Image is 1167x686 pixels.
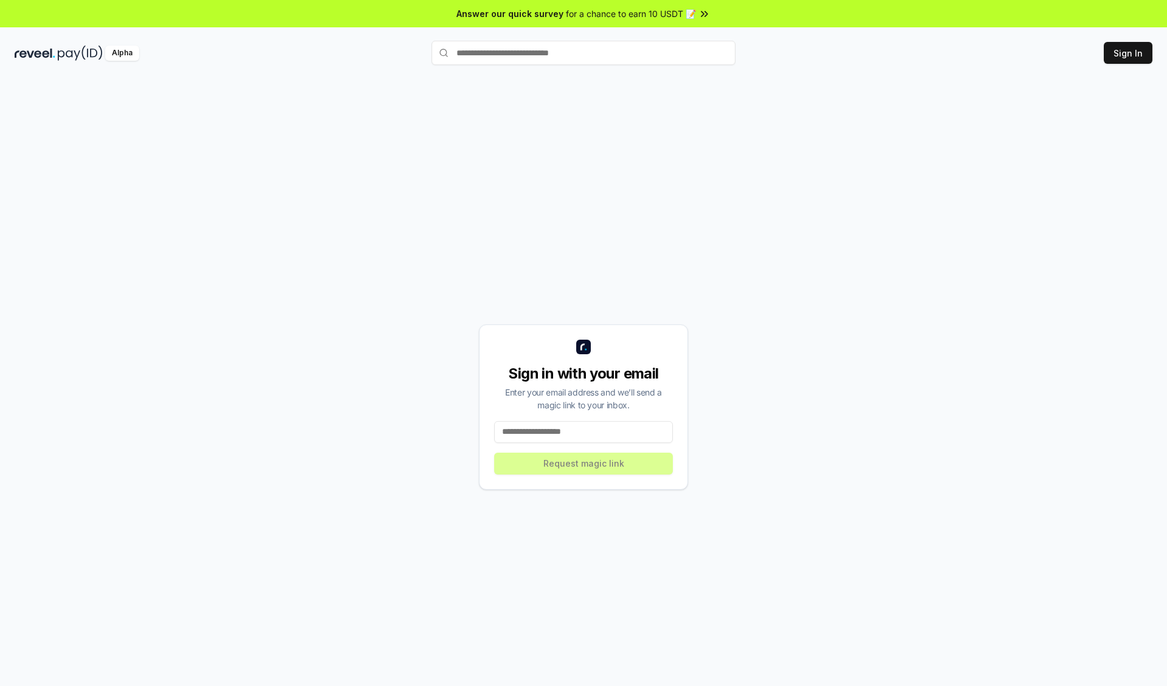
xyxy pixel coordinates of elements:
div: Alpha [105,46,139,61]
img: logo_small [576,340,591,354]
img: pay_id [58,46,103,61]
div: Sign in with your email [494,364,673,383]
span: Answer our quick survey [456,7,563,20]
span: for a chance to earn 10 USDT 📝 [566,7,696,20]
img: reveel_dark [15,46,55,61]
div: Enter your email address and we’ll send a magic link to your inbox. [494,386,673,411]
button: Sign In [1104,42,1152,64]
